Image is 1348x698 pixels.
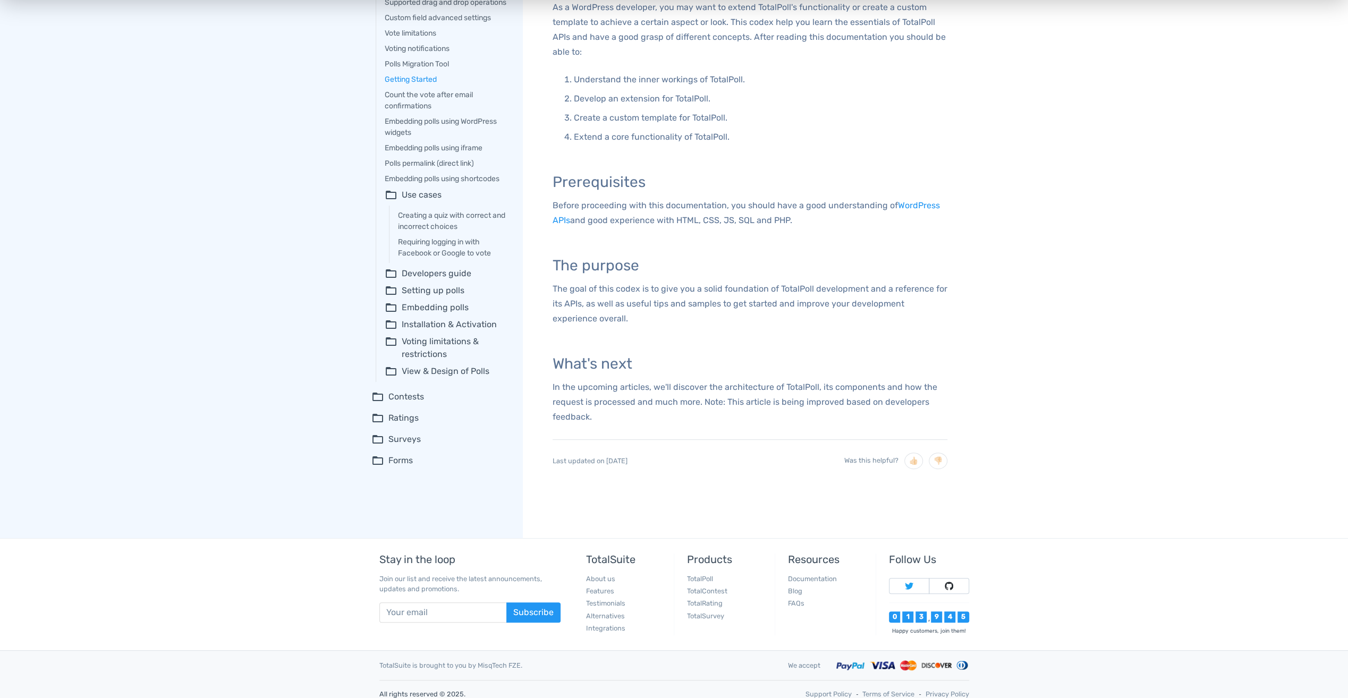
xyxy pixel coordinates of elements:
h5: Products [687,554,767,565]
summary: folder_openContests [371,390,508,403]
span: folder_open [371,412,384,424]
p: Extend a core functionality of TotalPoll. [574,130,947,144]
div: Last updated on [DATE] [553,439,947,482]
span: folder_open [371,390,384,403]
p: Create a custom template for TotalPoll. [574,110,947,125]
summary: folder_openDevelopers guide [385,267,508,280]
p: Join our list and receive the latest announcements, updates and promotions. [379,574,561,594]
img: Follow TotalSuite on Github [945,582,953,590]
a: Requiring logging in with Facebook or Google to vote [398,236,508,259]
p: Understand the inner workings of TotalPoll. [574,72,947,87]
summary: folder_openSurveys [371,433,508,446]
div: We accept [780,660,828,670]
summary: folder_openForms [371,454,508,467]
a: Embedding polls using shortcodes [385,173,508,184]
a: Integrations [586,624,625,632]
summary: folder_openSetting up polls [385,284,508,297]
span: folder_open [371,454,384,467]
a: Count the vote after email confirmations [385,89,508,112]
div: Happy customers, join them! [889,627,969,635]
h3: The purpose [553,258,947,274]
span: folder_open [385,335,397,361]
a: TotalSurvey [687,612,724,620]
a: Alternatives [586,612,625,620]
button: 👎🏻 [929,453,947,469]
a: Testimonials [586,599,625,607]
a: Embedding polls using WordPress widgets [385,116,508,138]
div: 5 [957,611,969,623]
p: Develop an extension for TotalPoll. [574,91,947,106]
a: TotalPoll [687,575,713,583]
span: folder_open [385,267,397,280]
span: folder_open [385,301,397,314]
a: Getting Started [385,74,508,85]
div: , [927,616,931,623]
span: folder_open [371,433,384,446]
p: Before proceeding with this documentation, you should have a good understanding of and good exper... [553,198,947,228]
a: Polls permalink (direct link) [385,158,508,169]
h3: What's next [553,356,947,372]
a: TotalContest [687,587,727,595]
span: folder_open [385,365,397,378]
span: folder_open [385,189,397,201]
div: 4 [944,611,955,623]
button: 👍🏻 [904,453,923,469]
a: TotalRating [687,599,723,607]
p: In the upcoming articles, we'll discover the architecture of TotalPoll, its components and how th... [553,380,947,424]
span: folder_open [385,318,397,331]
a: Voting notifications [385,43,508,54]
a: Features [586,587,614,595]
div: 0 [889,611,900,623]
p: The goal of this codex is to give you a solid foundation of TotalPoll development and a reference... [553,282,947,326]
img: Follow TotalSuite on Twitter [905,582,913,590]
a: FAQs [788,599,804,607]
a: Blog [788,587,802,595]
span: folder_open [385,284,397,297]
a: Embedding polls using iframe [385,142,508,154]
a: Documentation [788,575,837,583]
img: Accepted payment methods [836,659,969,671]
summary: folder_openInstallation & Activation [385,318,508,331]
a: Vote limitations [385,28,508,39]
button: Subscribe [506,602,561,623]
h5: Follow Us [889,554,969,565]
div: TotalSuite is brought to you by MisqTech FZE. [371,660,780,670]
div: 1 [902,611,913,623]
h5: Stay in the loop [379,554,561,565]
summary: folder_openUse cases [385,189,508,201]
h3: Prerequisites [553,174,947,191]
div: 9 [931,611,942,623]
h5: TotalSuite [586,554,666,565]
a: Polls Migration Tool [385,58,508,70]
div: 3 [915,611,927,623]
summary: folder_openRatings [371,412,508,424]
a: Creating a quiz with correct and incorrect choices [398,210,508,232]
a: About us [586,575,615,583]
span: Was this helpful? [844,456,898,464]
summary: folder_openVoting limitations & restrictions [385,335,508,361]
a: Custom field advanced settings [385,12,508,23]
summary: folder_openView & Design of Polls [385,365,508,378]
input: Your email [379,602,507,623]
h5: Resources [788,554,868,565]
summary: folder_openEmbedding polls [385,301,508,314]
